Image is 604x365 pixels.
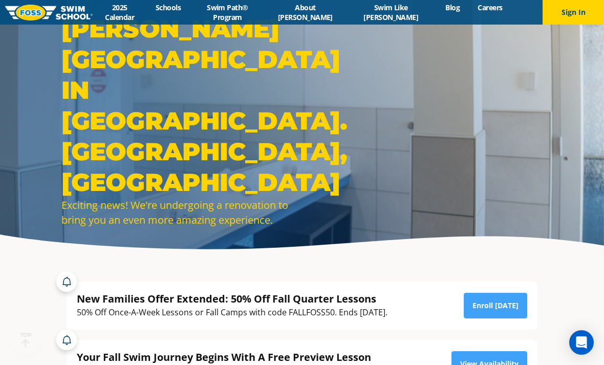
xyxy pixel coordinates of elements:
[569,330,594,355] div: Open Intercom Messenger
[77,306,387,319] div: 50% Off Once-A-Week Lessons or Fall Camps with code FALLFOSS50. Ends [DATE].
[469,3,511,12] a: Careers
[61,198,297,227] div: Exciting news! We're undergoing a renovation to bring you an even more amazing experience.
[93,3,146,22] a: 2025 Calendar
[146,3,189,12] a: Schools
[77,292,387,306] div: New Families Offer Extended: 50% Off Fall Quarter Lessons
[464,293,527,318] a: Enroll [DATE]
[77,350,420,364] div: Your Fall Swim Journey Begins With A Free Preview Lesson
[20,332,32,348] div: TOP
[265,3,345,22] a: About [PERSON_NAME]
[61,13,297,198] h1: [PERSON_NAME][GEOGRAPHIC_DATA] IN [GEOGRAPHIC_DATA]. [GEOGRAPHIC_DATA], [GEOGRAPHIC_DATA]
[437,3,469,12] a: Blog
[346,3,437,22] a: Swim Like [PERSON_NAME]
[5,5,93,20] img: FOSS Swim School Logo
[190,3,266,22] a: Swim Path® Program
